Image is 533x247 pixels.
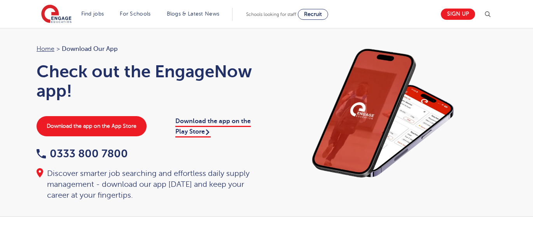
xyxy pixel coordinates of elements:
a: 0333 800 7800 [37,148,128,160]
a: Find jobs [81,11,104,17]
a: Blogs & Latest News [167,11,220,17]
a: Recruit [298,9,328,20]
span: Schools looking for staff [246,12,296,17]
a: Download the app on the App Store [37,116,147,136]
h1: Check out the EngageNow app! [37,62,259,101]
span: > [56,45,60,52]
nav: breadcrumb [37,44,259,54]
a: For Schools [120,11,150,17]
a: Download the app on the Play Store [175,118,251,137]
div: Discover smarter job searching and effortless daily supply management - download our app [DATE] a... [37,168,259,201]
a: Home [37,45,54,52]
span: Recruit [304,11,322,17]
img: Engage Education [41,5,72,24]
a: Sign up [441,9,475,20]
span: Download our app [62,44,118,54]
